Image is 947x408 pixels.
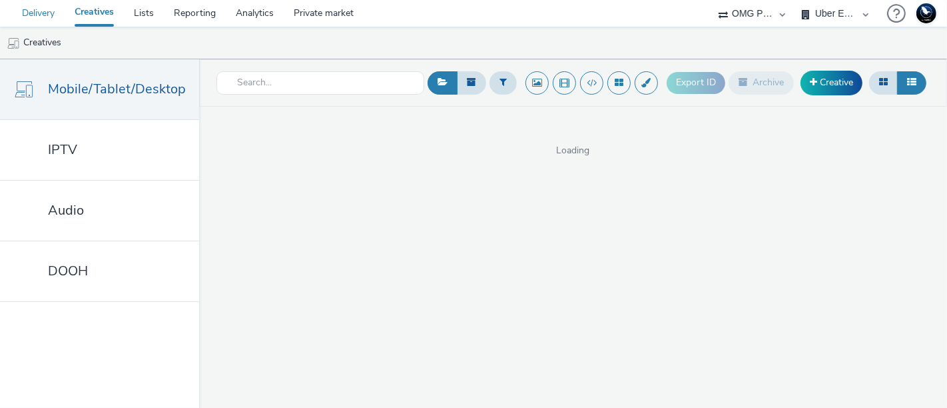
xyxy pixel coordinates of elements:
[48,201,84,220] span: Audio
[216,71,424,95] input: Search...
[800,71,862,95] a: Creative
[916,3,936,23] img: Support Hawk
[729,71,794,94] button: Archive
[199,144,947,157] span: Loading
[3,5,55,22] img: undefined Logo
[897,71,926,94] button: Table
[48,140,77,159] span: IPTV
[855,3,875,24] img: Hawk Academy
[48,79,186,99] span: Mobile/Tablet/Desktop
[855,3,880,24] a: Hawk Academy
[869,71,898,94] button: Grid
[7,37,20,50] img: mobile
[48,261,88,281] span: DOOH
[667,72,725,93] button: Export ID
